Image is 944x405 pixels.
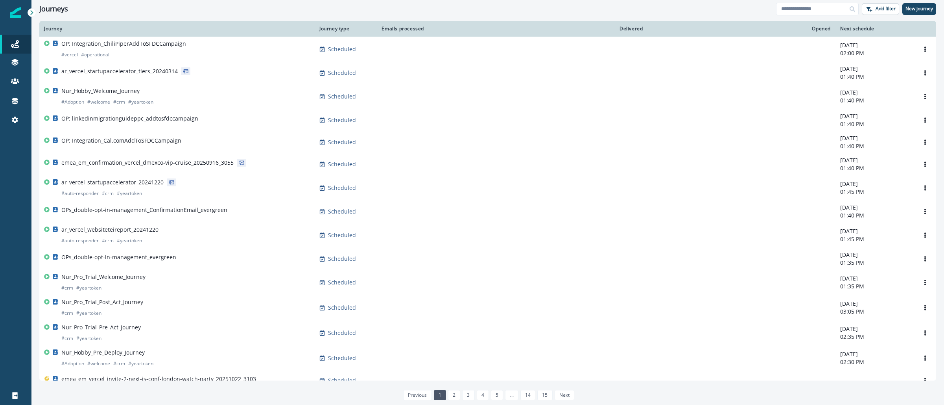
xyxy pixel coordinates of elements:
p: Scheduled [328,160,356,168]
p: # auto-responder [61,189,99,197]
p: # yeartoken [128,360,153,368]
p: OP: Integration_ChiliPiperAddToSFDCCampaign [61,40,186,48]
p: [DATE] [840,204,909,212]
p: Scheduled [328,93,356,100]
p: 01:35 PM [840,282,909,290]
p: 01:40 PM [840,120,909,128]
a: ar_vercel_websiteteireport_20241220#auto-responder#crm#yeartokenScheduled-[DATE]01:45 PMOptions [39,223,936,248]
a: OPs_double-opt-in-management_evergreenScheduled-[DATE]01:35 PMOptions [39,248,936,270]
p: Scheduled [328,208,356,216]
a: OP: Integration_ChiliPiperAddToSFDCCampaign#vercel#operationalScheduled-[DATE]02:00 PMOptions [39,37,936,62]
p: Nur_Hobby_Welcome_Journey [61,87,140,95]
p: Nur_Hobby_Pre_Deploy_Journey [61,349,145,357]
a: ar_vercel_startupaccelerator_20241220#auto-responder#crm#yeartokenScheduled-[DATE]01:45 PMOptions [39,175,936,201]
a: Page 14 [520,390,535,400]
p: # crm [102,189,114,197]
button: Options [919,43,931,55]
p: [DATE] [840,112,909,120]
a: Next page [555,390,574,400]
button: Options [919,114,931,126]
p: [DATE] [840,275,909,282]
p: 01:45 PM [840,235,909,243]
p: [DATE] [840,300,909,308]
p: [DATE] [840,251,909,259]
button: Options [919,67,931,79]
button: Options [919,229,931,241]
a: Jump forward [505,390,518,400]
p: Scheduled [328,329,356,337]
p: Scheduled [328,138,356,146]
a: Page 1 is your current page [434,390,446,400]
a: Page 5 [491,390,503,400]
p: # crm [61,334,73,342]
p: Scheduled [328,184,356,192]
p: OP: Integration_Cal.comAddToSFDCCampaign [61,137,181,145]
p: [DATE] [840,180,909,188]
p: 02:00 PM [840,49,909,57]
p: Scheduled [328,69,356,77]
a: emea_em_vercel_invite-2-next-js-conf-london-watch-party_20251022_3103Scheduled--Options [39,371,936,390]
p: # crm [113,360,125,368]
p: # yeartoken [117,189,142,197]
a: Page 4 [477,390,489,400]
div: Emails processed [378,26,424,32]
button: Options [919,302,931,314]
a: Nur_Hobby_Welcome_Journey#Adoption#welcome#crm#yeartokenScheduled-[DATE]01:40 PMOptions [39,84,936,109]
a: ar_vercel_startupaccelerator_tiers_20240314Scheduled-[DATE]01:40 PMOptions [39,62,936,84]
p: OPs_double-opt-in-management_evergreen [61,253,176,261]
button: Options [919,375,931,386]
p: 02:35 PM [840,333,909,341]
button: New journey [902,3,936,15]
p: Scheduled [328,304,356,312]
div: Delivered [433,26,643,32]
button: Options [919,253,931,265]
p: [DATE] [840,350,909,358]
p: # crm [102,237,114,245]
p: # yeartoken [128,98,153,106]
a: Nur_Pro_Trial_Post_Act_Journey#crm#yeartokenScheduled-[DATE]03:05 PMOptions [39,295,936,320]
button: Options [919,277,931,288]
p: Scheduled [328,231,356,239]
p: # yeartoken [76,284,101,292]
button: Options [919,327,931,339]
ul: Pagination [401,390,574,400]
p: # auto-responder [61,237,99,245]
p: emea_em_vercel_invite-2-next-js-conf-london-watch-party_20251022_3103 [61,375,256,383]
img: Inflection [10,7,21,18]
p: 01:45 PM [840,188,909,196]
p: Scheduled [328,354,356,362]
p: Scheduled [328,45,356,53]
p: # vercel [61,51,78,59]
p: 02:30 PM [840,358,909,366]
a: Nur_Hobby_Pre_Deploy_Journey#Adoption#welcome#crm#yeartokenScheduled-[DATE]02:30 PMOptions [39,346,936,371]
p: # welcome [87,98,110,106]
p: 01:40 PM [840,164,909,172]
p: 01:40 PM [840,97,909,104]
p: [DATE] [840,41,909,49]
p: Scheduled [328,255,356,263]
p: [DATE] [840,134,909,142]
p: [DATE] [840,156,909,164]
a: Page 2 [448,390,460,400]
a: Page 15 [537,390,552,400]
p: OP: linkedinmigrationguideppc_addtosfdccampaign [61,115,198,123]
a: emea_em_confirmation_vercel_dmexco-vip-cruise_20250916_3055Scheduled-[DATE]01:40 PMOptions [39,153,936,175]
p: # yeartoken [76,334,101,342]
a: Nur_Pro_Trial_Welcome_Journey#crm#yeartokenScheduled-[DATE]01:35 PMOptions [39,270,936,295]
button: Add filter [862,3,899,15]
p: 01:40 PM [840,212,909,219]
button: Options [919,182,931,194]
p: 01:40 PM [840,142,909,150]
p: [DATE] [840,325,909,333]
p: Scheduled [328,116,356,124]
p: # Adoption [61,360,84,368]
p: Scheduled [328,377,356,385]
p: # operational [81,51,109,59]
p: ar_vercel_startupaccelerator_tiers_20240314 [61,67,178,75]
p: 01:40 PM [840,73,909,81]
div: Opened [652,26,831,32]
a: Nur_Pro_Trial_Pre_Act_Journey#crm#yeartokenScheduled-[DATE]02:35 PMOptions [39,320,936,346]
p: Scheduled [328,279,356,286]
div: Next schedule [840,26,909,32]
p: [DATE] [840,89,909,97]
